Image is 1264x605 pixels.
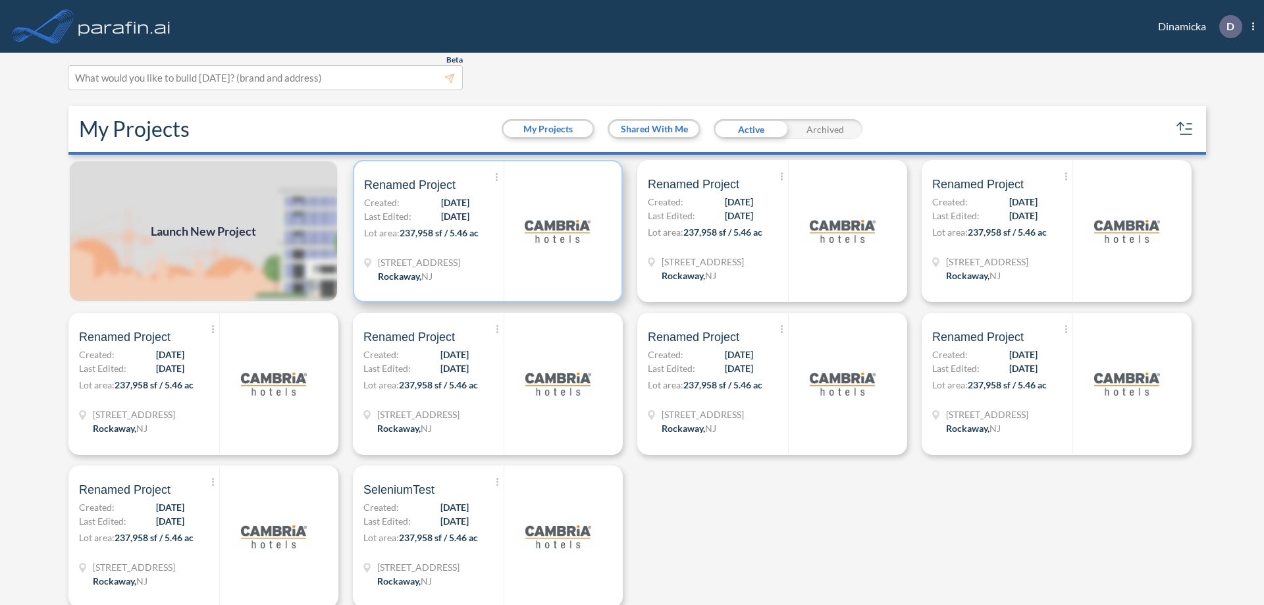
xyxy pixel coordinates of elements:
button: Shared With Me [610,121,698,137]
img: logo [810,198,876,264]
span: Lot area: [363,532,399,543]
span: 321 Mt Hope Ave [378,255,460,269]
span: 237,958 sf / 5.46 ac [115,379,194,390]
span: Last Edited: [79,514,126,528]
a: Launch New Project [68,160,338,302]
img: logo [241,504,307,569]
span: 237,958 sf / 5.46 ac [968,226,1047,238]
span: Last Edited: [932,361,980,375]
span: Rockaway , [377,423,421,434]
div: Rockaway, NJ [378,269,433,283]
span: Rockaway , [378,271,421,282]
span: NJ [705,270,716,281]
img: logo [810,351,876,417]
button: My Projects [504,121,592,137]
span: Lot area: [79,532,115,543]
span: NJ [421,575,432,587]
span: Renamed Project [363,329,455,345]
button: sort [1174,118,1196,140]
span: Last Edited: [79,361,126,375]
span: Rockaway , [377,575,421,587]
h2: My Projects [79,117,190,142]
span: Lot area: [932,226,968,238]
span: [DATE] [725,361,753,375]
span: Last Edited: [363,514,411,528]
span: 237,958 sf / 5.46 ac [399,532,478,543]
span: 237,958 sf / 5.46 ac [968,379,1047,390]
span: Last Edited: [364,209,411,223]
span: 321 Mt Hope Ave [93,408,175,421]
span: Last Edited: [648,209,695,223]
span: Lot area: [932,379,968,390]
span: Renamed Project [932,329,1024,345]
div: Rockaway, NJ [946,421,1001,435]
span: Renamed Project [79,329,171,345]
span: [DATE] [440,500,469,514]
div: Dinamicka [1138,15,1254,38]
span: 321 Mt Hope Ave [946,408,1028,421]
div: Rockaway, NJ [93,574,147,588]
span: [DATE] [1009,195,1038,209]
span: Renamed Project [648,176,739,192]
div: Rockaway, NJ [662,269,716,282]
span: NJ [421,271,433,282]
span: Rockaway , [93,423,136,434]
div: Rockaway, NJ [662,421,716,435]
span: Lot area: [363,379,399,390]
span: Lot area: [79,379,115,390]
img: add [68,160,338,302]
span: 321 Mt Hope Ave [662,255,744,269]
span: 321 Mt Hope Ave [377,560,460,574]
span: NJ [989,423,1001,434]
span: 237,958 sf / 5.46 ac [399,379,478,390]
span: SeleniumTest [363,482,434,498]
span: Last Edited: [363,361,411,375]
span: Created: [648,348,683,361]
span: Created: [363,500,399,514]
span: NJ [705,423,716,434]
span: Launch New Project [151,223,256,240]
span: Created: [79,500,115,514]
span: [DATE] [1009,348,1038,361]
span: Rockaway , [946,270,989,281]
span: [DATE] [1009,361,1038,375]
span: [DATE] [725,209,753,223]
span: Rockaway , [946,423,989,434]
span: Created: [79,348,115,361]
div: Rockaway, NJ [377,574,432,588]
span: [DATE] [725,195,753,209]
span: 321 Mt Hope Ave [93,560,175,574]
span: Renamed Project [364,177,456,193]
div: Rockaway, NJ [946,269,1001,282]
span: Beta [446,55,463,65]
span: Lot area: [648,379,683,390]
span: [DATE] [156,348,184,361]
span: Renamed Project [648,329,739,345]
img: logo [525,504,591,569]
img: logo [76,13,173,39]
p: D [1226,20,1234,32]
span: Rockaway , [662,423,705,434]
div: Active [714,119,788,139]
div: Rockaway, NJ [93,421,147,435]
span: [DATE] [156,361,184,375]
span: [DATE] [441,209,469,223]
span: NJ [136,575,147,587]
span: 237,958 sf / 5.46 ac [683,226,762,238]
span: Rockaway , [662,270,705,281]
div: Archived [788,119,862,139]
span: NJ [421,423,432,434]
span: NJ [989,270,1001,281]
span: Last Edited: [932,209,980,223]
span: 237,958 sf / 5.46 ac [683,379,762,390]
span: [DATE] [440,361,469,375]
span: Created: [648,195,683,209]
div: Rockaway, NJ [377,421,432,435]
span: [DATE] [1009,209,1038,223]
span: Lot area: [364,227,400,238]
span: Created: [363,348,399,361]
img: logo [241,351,307,417]
span: NJ [136,423,147,434]
span: [DATE] [440,514,469,528]
span: Created: [932,348,968,361]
